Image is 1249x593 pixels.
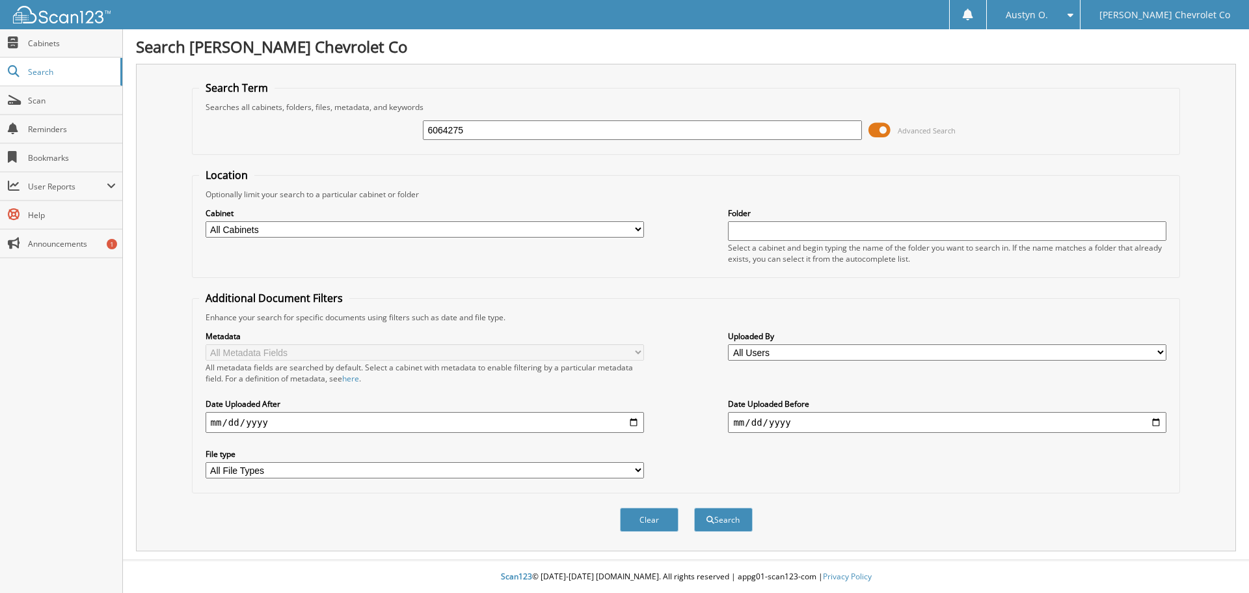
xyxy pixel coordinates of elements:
[199,81,275,95] legend: Search Term
[206,448,644,460] label: File type
[206,398,644,409] label: Date Uploaded After
[199,189,1174,200] div: Optionally limit your search to a particular cabinet or folder
[28,124,116,135] span: Reminders
[199,102,1174,113] div: Searches all cabinets, folders, files, metadata, and keywords
[28,152,116,163] span: Bookmarks
[1006,11,1048,19] span: Austyn O.
[199,291,349,305] legend: Additional Document Filters
[199,168,254,182] legend: Location
[206,362,644,384] div: All metadata fields are searched by default. Select a cabinet with metadata to enable filtering b...
[728,398,1166,409] label: Date Uploaded Before
[728,208,1166,219] label: Folder
[728,412,1166,433] input: end
[206,208,644,219] label: Cabinet
[28,38,116,49] span: Cabinets
[28,181,107,192] span: User Reports
[206,331,644,342] label: Metadata
[823,571,872,582] a: Privacy Policy
[28,95,116,106] span: Scan
[898,126,956,135] span: Advanced Search
[123,561,1249,593] div: © [DATE]-[DATE] [DOMAIN_NAME]. All rights reserved | appg01-scan123-com |
[1099,11,1230,19] span: [PERSON_NAME] Chevrolet Co
[694,508,753,532] button: Search
[136,36,1236,57] h1: Search [PERSON_NAME] Chevrolet Co
[501,571,532,582] span: Scan123
[1184,531,1249,593] iframe: Chat Widget
[13,6,111,23] img: scan123-logo-white.svg
[728,331,1166,342] label: Uploaded By
[620,508,678,532] button: Clear
[342,373,359,384] a: here
[28,238,116,249] span: Announcements
[107,239,117,249] div: 1
[28,66,114,77] span: Search
[728,242,1166,264] div: Select a cabinet and begin typing the name of the folder you want to search in. If the name match...
[199,312,1174,323] div: Enhance your search for specific documents using filters such as date and file type.
[206,412,644,433] input: start
[28,210,116,221] span: Help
